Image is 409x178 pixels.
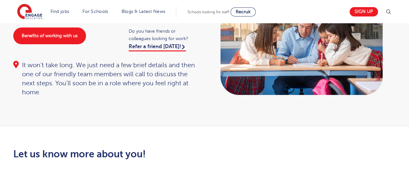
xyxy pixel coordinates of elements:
[13,149,265,160] h2: Let us know more about you!
[231,7,256,16] a: Recruit
[50,9,70,14] a: Find jobs
[129,27,198,42] span: Do you have friends or colleagues looking for work?
[129,44,186,51] a: Refer a friend [DATE]!
[350,7,378,16] a: Sign up
[188,10,229,14] span: Schools looking for staff
[82,9,108,14] a: For Schools
[13,61,198,97] div: It won’t take long. We just need a few brief details and then one of our friendly team members wi...
[122,9,166,14] a: Blogs & Latest News
[13,27,86,44] a: Benefits of working with us
[236,9,251,14] span: Recruit
[17,4,42,20] img: Engage Education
